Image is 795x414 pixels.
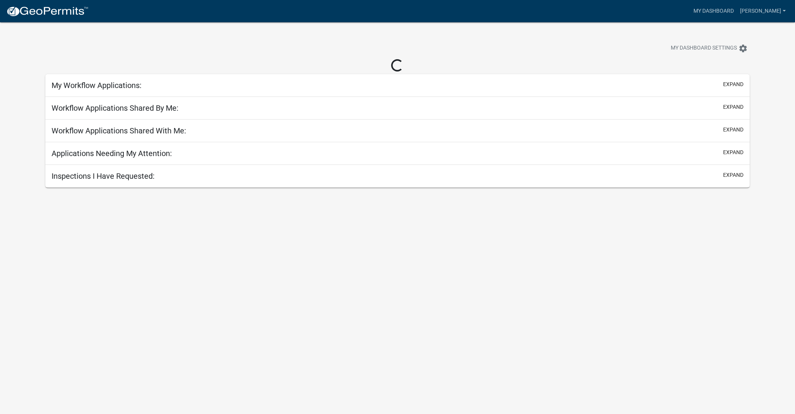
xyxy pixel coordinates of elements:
h5: My Workflow Applications: [52,81,142,90]
h5: Applications Needing My Attention: [52,149,172,158]
a: My Dashboard [690,4,737,18]
button: expand [723,148,743,156]
button: expand [723,171,743,179]
button: expand [723,126,743,134]
h5: Inspections I Have Requested: [52,171,155,181]
a: [PERSON_NAME] [737,4,789,18]
i: settings [738,44,748,53]
span: My Dashboard Settings [671,44,737,53]
button: expand [723,103,743,111]
h5: Workflow Applications Shared With Me: [52,126,186,135]
button: My Dashboard Settingssettings [665,41,754,56]
h5: Workflow Applications Shared By Me: [52,103,178,113]
button: expand [723,80,743,88]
